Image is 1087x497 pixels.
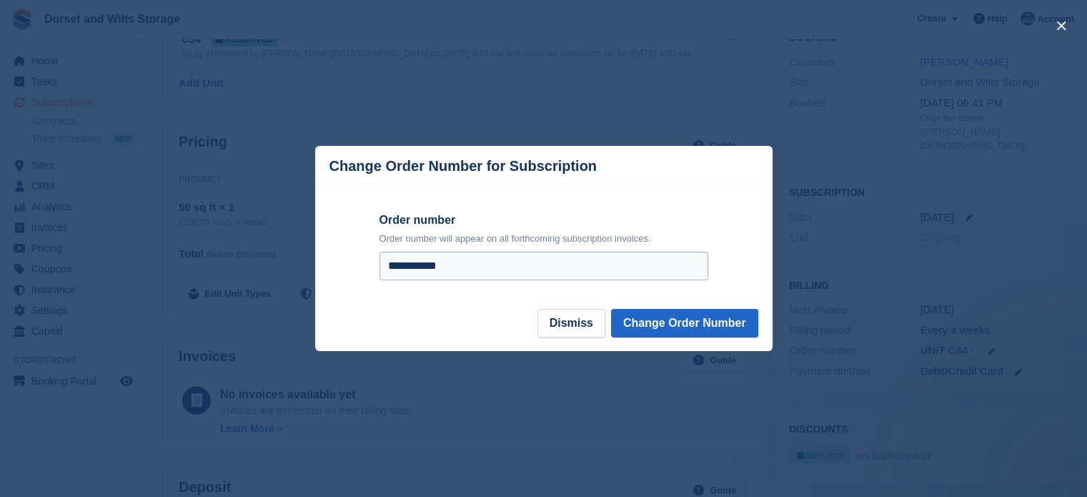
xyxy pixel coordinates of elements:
[537,309,605,338] button: Dismiss
[379,232,708,246] p: Order number will appear on all forthcoming subscription invoices.
[611,309,758,338] button: Change Order Number
[1050,14,1073,37] button: close
[329,158,597,174] p: Change Order Number for Subscription
[379,212,708,229] label: Order number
